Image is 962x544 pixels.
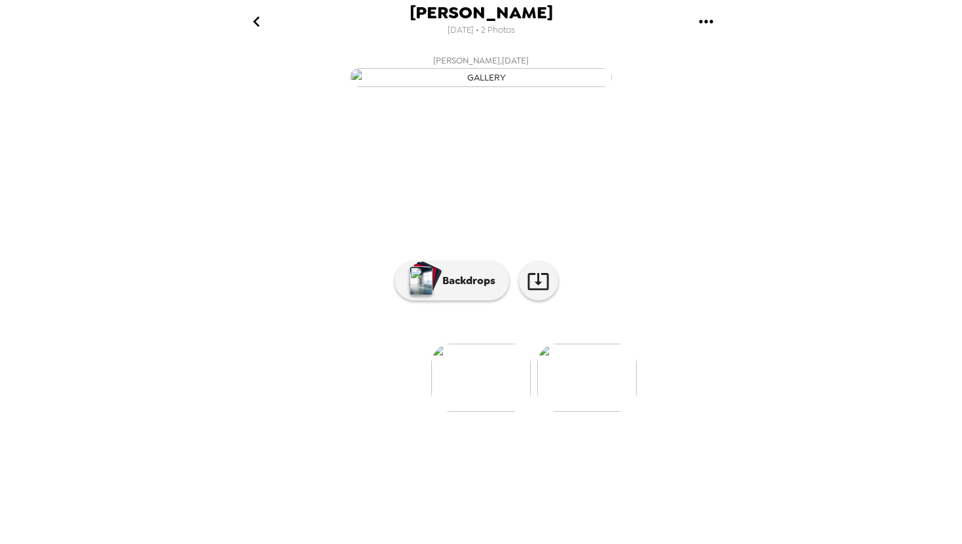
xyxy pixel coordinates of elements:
[431,344,531,412] img: gallery
[537,344,637,412] img: gallery
[410,4,553,22] span: [PERSON_NAME]
[350,68,612,87] img: gallery
[433,53,529,68] span: [PERSON_NAME] , [DATE]
[448,22,515,39] span: [DATE] • 2 Photos
[436,273,495,289] p: Backdrops
[395,261,509,300] button: Backdrops
[219,49,743,91] button: [PERSON_NAME],[DATE]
